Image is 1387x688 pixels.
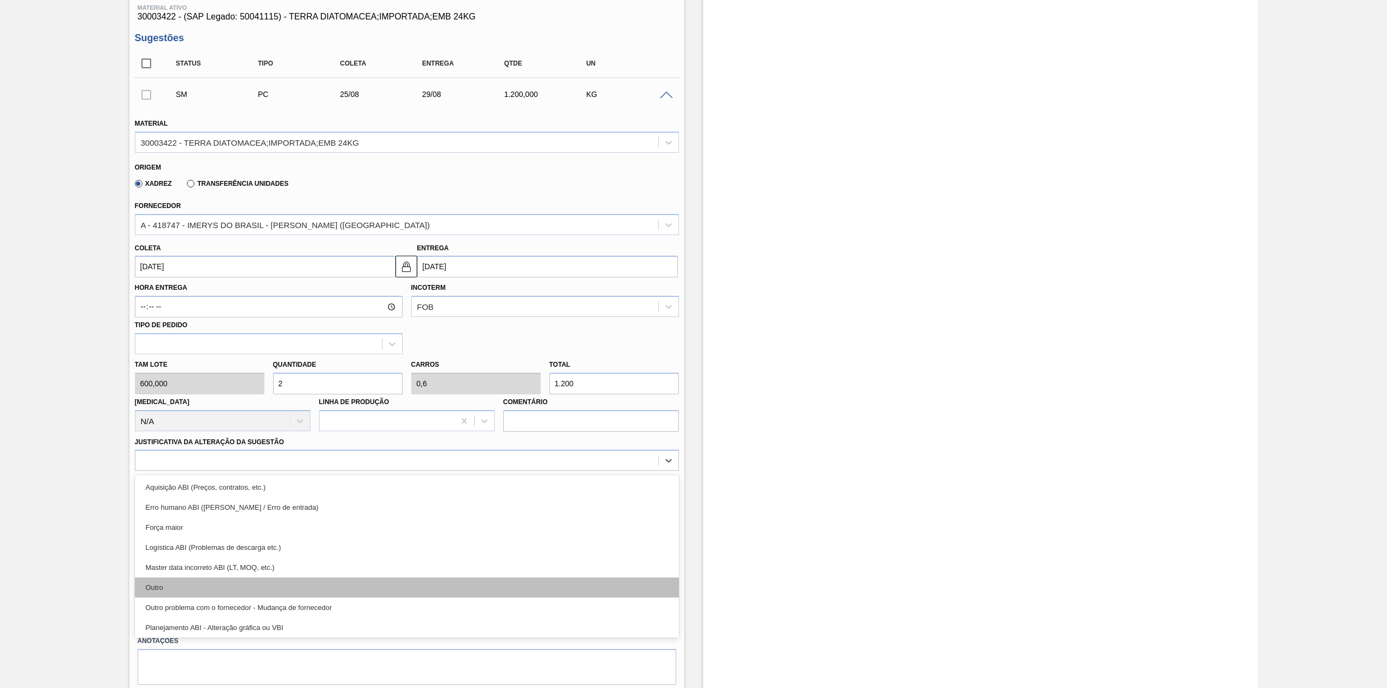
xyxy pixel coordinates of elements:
[138,4,676,11] span: Material ativo
[417,256,678,277] input: dd/mm/yyyy
[337,90,431,99] div: 25/08/2025
[135,164,161,171] label: Origem
[135,473,679,489] label: Observações
[501,90,595,99] div: 1.200,000
[135,398,190,406] label: [MEDICAL_DATA]
[135,497,679,517] div: Erro humano ABI ([PERSON_NAME] / Erro de entrada)
[135,477,679,497] div: Aquisição ABI (Preços, contratos, etc.)
[419,60,513,67] div: Entrega
[135,357,264,373] label: Tam lote
[135,618,679,638] div: Planejamento ABI - Alteração gráfica ou VBI
[319,398,390,406] label: Linha de Produção
[584,90,677,99] div: KG
[173,60,267,67] div: Status
[135,202,181,210] label: Fornecedor
[584,60,677,67] div: UN
[173,90,267,99] div: Sugestão Manual
[135,577,679,598] div: Outro
[135,33,679,44] h3: Sugestões
[135,517,679,537] div: Força maior
[135,244,161,252] label: Coleta
[273,361,316,368] label: Quantidade
[135,438,284,446] label: Justificativa da Alteração da Sugestão
[135,557,679,577] div: Master data incorreto ABI (LT, MOQ, etc.)
[135,321,187,329] label: Tipo de pedido
[417,244,449,252] label: Entrega
[337,60,431,67] div: Coleta
[135,280,403,296] label: Hora Entrega
[255,60,349,67] div: Tipo
[417,302,434,311] div: FOB
[255,90,349,99] div: Pedido de Compra
[396,256,417,277] button: locked
[141,138,359,147] div: 30003422 - TERRA DIATOMACEA;IMPORTADA;EMB 24KG
[135,180,172,187] label: Xadrez
[419,90,513,99] div: 29/08/2025
[141,220,430,229] div: A - 418747 - IMERYS DO BRASIL - [PERSON_NAME] ([GEOGRAPHIC_DATA])
[187,180,288,187] label: Transferência Unidades
[135,256,396,277] input: dd/mm/yyyy
[411,361,439,368] label: Carros
[549,361,571,368] label: Total
[135,598,679,618] div: Outro problema com o fornecedor - Mudança de fornecedor
[138,633,676,649] label: Anotações
[411,284,446,291] label: Incoterm
[138,12,676,22] span: 30003422 - (SAP Legado: 50041115) - TERRA DIATOMACEA;IMPORTADA;EMB 24KG
[400,260,413,273] img: locked
[503,394,679,410] label: Comentário
[135,537,679,557] div: Logística ABI (Problemas de descarga etc.)
[501,60,595,67] div: Qtde
[135,120,168,127] label: Material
